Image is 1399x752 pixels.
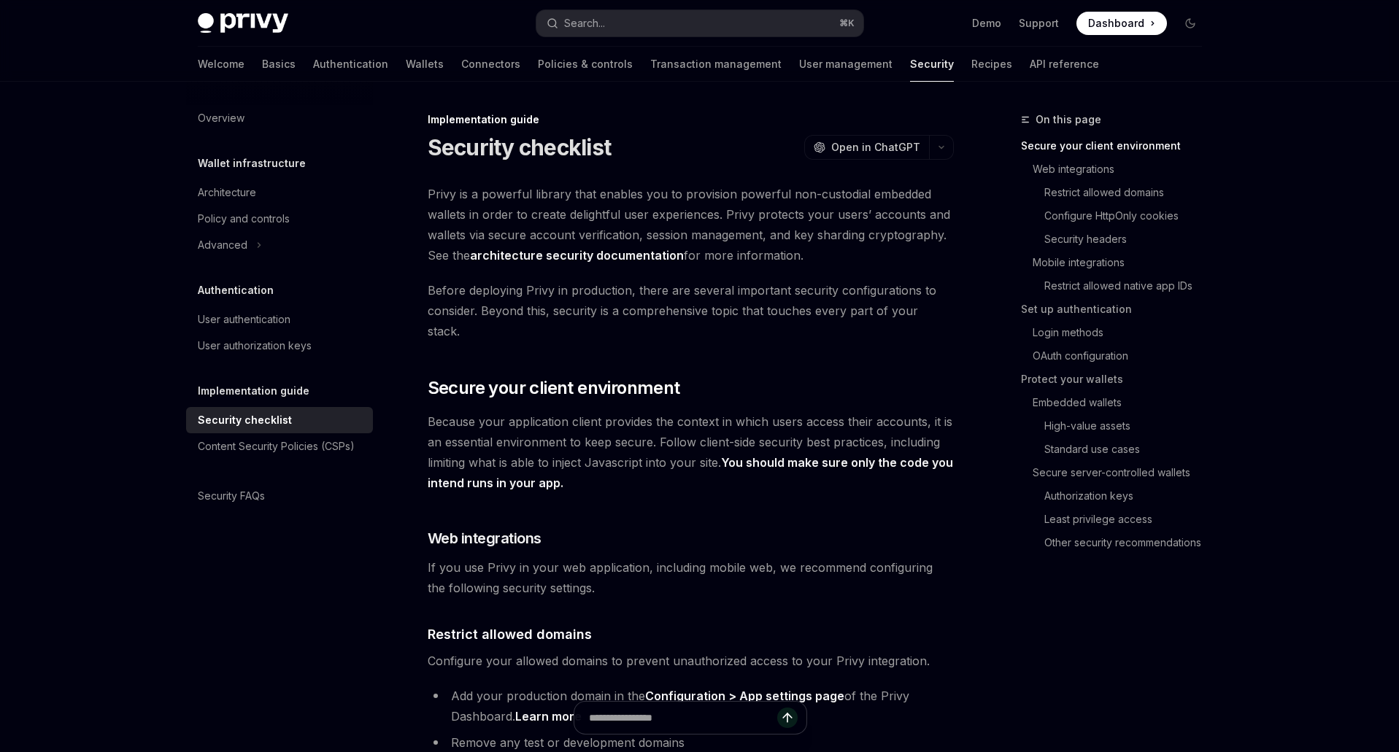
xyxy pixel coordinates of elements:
a: Embedded wallets [1033,391,1214,414]
a: API reference [1030,47,1099,82]
a: Architecture [186,179,373,206]
a: Recipes [971,47,1012,82]
span: Because your application client provides the context in which users access their accounts, it is ... [428,411,954,493]
a: Demo [972,16,1001,31]
a: Least privilege access [1044,508,1214,531]
a: Security [910,47,954,82]
a: Protect your wallets [1021,368,1214,391]
button: Send message [777,708,798,728]
a: Transaction management [650,47,782,82]
h1: Security checklist [428,134,612,160]
a: Login methods [1033,321,1214,344]
a: Configuration > App settings page [645,689,844,704]
a: Authentication [313,47,388,82]
span: Configure your allowed domains to prevent unauthorized access to your Privy integration. [428,651,954,671]
a: Other security recommendations [1044,531,1214,554]
a: User management [799,47,893,82]
a: User authentication [186,306,373,333]
a: Configure HttpOnly cookies [1044,204,1214,228]
h5: Wallet infrastructure [198,155,306,172]
a: Authorization keys [1044,484,1214,508]
a: Wallets [406,47,444,82]
li: Add your production domain in the of the Privy Dashboard. [428,686,954,726]
div: Architecture [198,184,256,201]
div: Security FAQs [198,487,265,505]
a: User authorization keys [186,333,373,359]
div: Security checklist [198,411,292,429]
img: dark logo [198,13,288,34]
a: architecture security documentation [470,248,684,263]
div: Advanced [198,236,247,254]
span: Web integrations [428,528,542,549]
button: Toggle dark mode [1179,12,1202,35]
a: Standard use cases [1044,438,1214,461]
a: Set up authentication [1021,298,1214,321]
span: Dashboard [1088,16,1144,31]
div: Implementation guide [428,112,954,127]
span: Secure your client environment [428,376,680,400]
a: Security checklist [186,407,373,433]
div: User authentication [198,311,290,328]
div: Overview [198,109,244,127]
a: Dashboard [1076,12,1167,35]
div: Policy and controls [198,210,290,228]
a: Restrict allowed domains [1044,181,1214,204]
a: Connectors [461,47,520,82]
span: Open in ChatGPT [831,140,920,155]
span: Before deploying Privy in production, there are several important security configurations to cons... [428,280,954,341]
a: Secure your client environment [1021,134,1214,158]
a: Security headers [1044,228,1214,251]
div: Content Security Policies (CSPs) [198,438,355,455]
button: Search...⌘K [536,10,863,36]
a: Policy and controls [186,206,373,232]
span: Restrict allowed domains [428,624,592,644]
a: Security FAQs [186,483,373,509]
button: Open in ChatGPT [804,135,929,160]
span: On this page [1036,111,1101,128]
a: Basics [262,47,296,82]
a: Mobile integrations [1033,251,1214,274]
a: Web integrations [1033,158,1214,181]
h5: Authentication [198,282,274,299]
a: Policies & controls [538,47,633,82]
a: Content Security Policies (CSPs) [186,433,373,460]
h5: Implementation guide [198,382,309,400]
a: Welcome [198,47,244,82]
span: Privy is a powerful library that enables you to provision powerful non-custodial embedded wallets... [428,184,954,265]
span: ⌘ K [839,18,855,29]
div: User authorization keys [198,337,312,354]
a: Secure server-controlled wallets [1033,461,1214,484]
span: If you use Privy in your web application, including mobile web, we recommend configuring the foll... [428,557,954,598]
a: Overview [186,105,373,131]
div: Search... [564,15,605,32]
a: Support [1019,16,1059,31]
a: High-value assets [1044,414,1214,438]
a: OAuth configuration [1033,344,1214,368]
a: Restrict allowed native app IDs [1044,274,1214,298]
